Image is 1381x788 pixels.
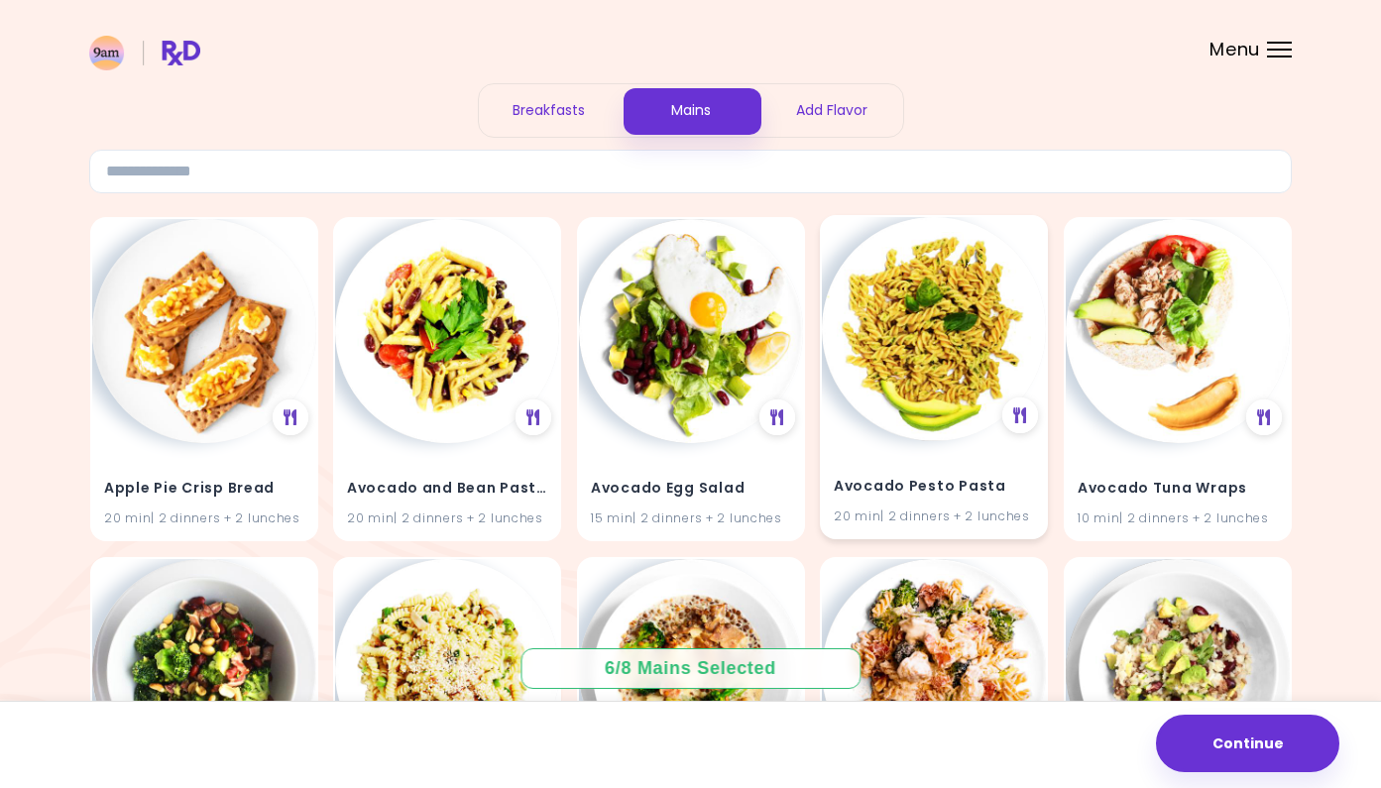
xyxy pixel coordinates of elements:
div: Breakfasts [479,84,621,137]
h4: Apple Pie Crisp Bread [104,473,304,505]
div: See Meal Plan [758,398,794,434]
div: See Meal Plan [1002,396,1038,432]
span: Menu [1209,41,1260,58]
div: Add Flavor [761,84,903,137]
div: See Meal Plan [516,398,551,434]
div: 6 / 8 Mains Selected [591,656,791,681]
div: Mains [620,84,761,137]
div: See Meal Plan [1245,398,1281,434]
img: RxDiet [89,36,200,70]
h4: Avocado Tuna Wraps [1078,473,1278,505]
div: 15 min | 2 dinners + 2 lunches [591,508,791,527]
div: See Meal Plan [272,398,307,434]
button: Continue [1156,715,1339,772]
h4: Avocado Egg Salad [591,473,791,505]
div: 10 min | 2 dinners + 2 lunches [1078,508,1278,527]
h4: Avocado and Bean Pasta Salad [347,473,547,505]
div: 20 min | 2 dinners + 2 lunches [347,508,547,527]
div: 20 min | 2 dinners + 2 lunches [834,507,1034,525]
div: 20 min | 2 dinners + 2 lunches [104,508,304,527]
h4: Avocado Pesto Pasta [834,471,1034,503]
